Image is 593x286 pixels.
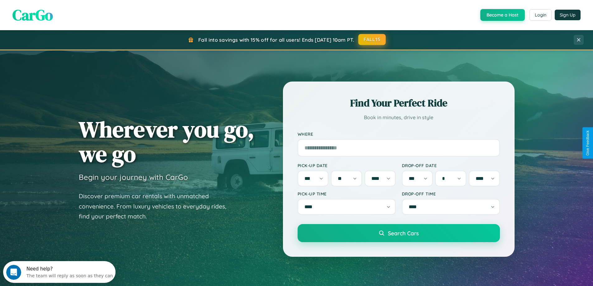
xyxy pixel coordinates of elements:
[198,37,354,43] span: Fall into savings with 15% off for all users! Ends [DATE] 10am PT.
[555,10,581,20] button: Sign Up
[402,163,500,168] label: Drop-off Date
[358,34,386,45] button: FALL15
[586,130,590,156] div: Give Feedback
[402,191,500,196] label: Drop-off Time
[2,2,116,20] div: Open Intercom Messenger
[23,10,110,17] div: The team will reply as soon as they can
[79,172,188,182] h3: Begin your journey with CarGo
[298,163,396,168] label: Pick-up Date
[298,191,396,196] label: Pick-up Time
[388,230,419,237] span: Search Cars
[79,191,234,222] p: Discover premium car rentals with unmatched convenience. From luxury vehicles to everyday rides, ...
[298,131,500,137] label: Where
[79,117,254,166] h1: Wherever you go, we go
[298,224,500,242] button: Search Cars
[6,265,21,280] iframe: Intercom live chat
[480,9,525,21] button: Become a Host
[529,9,552,21] button: Login
[298,113,500,122] p: Book in minutes, drive in style
[298,96,500,110] h2: Find Your Perfect Ride
[12,5,53,25] span: CarGo
[3,261,115,283] iframe: Intercom live chat discovery launcher
[23,5,110,10] div: Need help?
